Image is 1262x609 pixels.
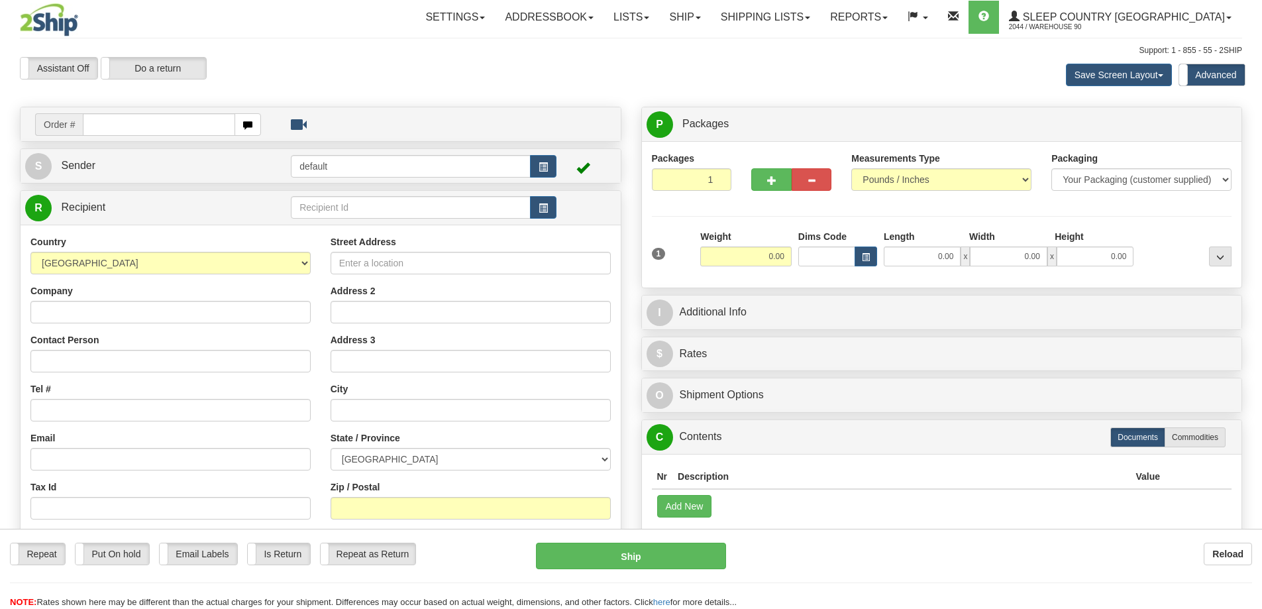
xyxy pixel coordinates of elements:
[30,333,99,347] label: Contact Person
[672,465,1130,489] th: Description
[291,196,531,219] input: Recipient Id
[10,597,36,607] span: NOTE:
[1051,152,1098,165] label: Packaging
[1209,247,1232,266] div: ...
[1066,64,1172,86] button: Save Screen Layout
[711,1,820,34] a: Shipping lists
[700,230,731,243] label: Weight
[798,230,847,243] label: Dims Code
[25,195,52,221] span: R
[248,543,310,565] label: Is Return
[1232,237,1261,372] iframe: chat widget
[647,299,1237,326] a: IAdditional Info
[321,543,415,565] label: Repeat as Return
[61,201,105,213] span: Recipient
[961,247,970,266] span: x
[331,480,380,494] label: Zip / Postal
[331,431,400,445] label: State / Province
[331,333,376,347] label: Address 3
[331,235,396,249] label: Street Address
[415,1,495,34] a: Settings
[1009,21,1108,34] span: 2044 / Warehouse 90
[1179,64,1245,85] label: Advanced
[999,1,1241,34] a: Sleep Country [GEOGRAPHIC_DATA] 2044 / Warehouse 90
[21,58,97,79] label: Assistant Off
[647,111,1237,138] a: P Packages
[35,113,83,136] span: Order #
[20,45,1242,56] div: Support: 1 - 855 - 55 - 2SHIP
[30,431,55,445] label: Email
[653,597,670,607] a: here
[536,543,726,569] button: Ship
[652,248,666,260] span: 1
[495,1,604,34] a: Addressbook
[659,1,710,34] a: Ship
[331,284,376,298] label: Address 2
[1055,230,1084,243] label: Height
[76,543,149,565] label: Put On hold
[647,382,1237,409] a: OShipment Options
[851,152,940,165] label: Measurements Type
[30,382,51,396] label: Tel #
[11,543,65,565] label: Repeat
[652,465,673,489] th: Nr
[61,160,95,171] span: Sender
[1130,465,1165,489] th: Value
[884,230,915,243] label: Length
[1110,427,1165,447] label: Documents
[25,194,262,221] a: R Recipient
[647,382,673,409] span: O
[101,58,206,79] label: Do a return
[647,341,673,367] span: $
[647,423,1237,451] a: CContents
[1165,427,1226,447] label: Commodities
[25,152,291,180] a: S Sender
[30,284,73,298] label: Company
[652,152,695,165] label: Packages
[291,155,531,178] input: Sender Id
[647,424,673,451] span: C
[30,235,66,249] label: Country
[331,252,611,274] input: Enter a location
[657,495,712,518] button: Add New
[1204,543,1252,565] button: Reload
[20,3,78,36] img: logo2044.jpg
[160,543,237,565] label: Email Labels
[1212,549,1243,559] b: Reload
[331,382,348,396] label: City
[820,1,898,34] a: Reports
[30,480,56,494] label: Tax Id
[604,1,659,34] a: Lists
[682,118,729,129] span: Packages
[969,230,995,243] label: Width
[647,111,673,138] span: P
[647,341,1237,368] a: $Rates
[647,300,673,326] span: I
[1020,11,1225,23] span: Sleep Country [GEOGRAPHIC_DATA]
[25,153,52,180] span: S
[1047,247,1057,266] span: x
